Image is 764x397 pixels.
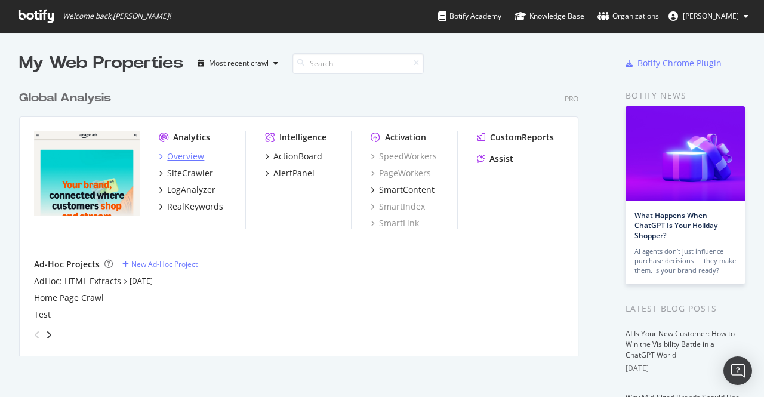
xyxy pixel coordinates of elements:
[34,292,104,304] a: Home Page Crawl
[34,309,51,321] a: Test
[634,247,736,275] div: AI agents don’t just influence purchase decisions — they make them. Is your brand ready?
[723,356,752,385] div: Open Intercom Messenger
[159,201,223,213] a: RealKeywords
[29,325,45,344] div: angle-left
[45,329,53,341] div: angle-right
[626,106,745,201] img: What Happens When ChatGPT Is Your Holiday Shopper?
[477,153,513,165] a: Assist
[159,184,215,196] a: LogAnalyzer
[193,54,283,73] button: Most recent crawl
[371,217,419,229] a: SmartLink
[477,131,554,143] a: CustomReports
[371,184,435,196] a: SmartContent
[371,150,437,162] a: SpeedWorkers
[637,57,722,69] div: Botify Chrome Plugin
[130,276,153,286] a: [DATE]
[626,89,745,102] div: Botify news
[597,10,659,22] div: Organizations
[19,51,183,75] div: My Web Properties
[167,184,215,196] div: LogAnalyzer
[167,150,204,162] div: Overview
[292,53,424,74] input: Search
[683,11,739,21] span: Austin Sarles
[63,11,171,21] span: Welcome back, [PERSON_NAME] !
[265,150,322,162] a: ActionBoard
[34,258,100,270] div: Ad-Hoc Projects
[209,60,269,67] div: Most recent crawl
[659,7,758,26] button: [PERSON_NAME]
[34,131,140,216] img: https://advertising.amazon.com
[385,131,426,143] div: Activation
[173,131,210,143] div: Analytics
[19,90,116,107] a: Global Analysis
[279,131,326,143] div: Intelligence
[19,90,111,107] div: Global Analysis
[265,167,315,179] a: AlertPanel
[371,167,431,179] a: PageWorkers
[19,75,588,356] div: grid
[565,94,578,104] div: Pro
[489,153,513,165] div: Assist
[634,210,717,241] a: What Happens When ChatGPT Is Your Holiday Shopper?
[159,167,213,179] a: SiteCrawler
[131,259,198,269] div: New Ad-Hoc Project
[626,328,735,360] a: AI Is Your New Customer: How to Win the Visibility Battle in a ChatGPT World
[379,184,435,196] div: SmartContent
[626,57,722,69] a: Botify Chrome Plugin
[273,150,322,162] div: ActionBoard
[438,10,501,22] div: Botify Academy
[626,363,745,374] div: [DATE]
[371,201,425,213] a: SmartIndex
[167,201,223,213] div: RealKeywords
[159,150,204,162] a: Overview
[34,275,121,287] a: AdHoc: HTML Extracts
[490,131,554,143] div: CustomReports
[273,167,315,179] div: AlertPanel
[122,259,198,269] a: New Ad-Hoc Project
[167,167,213,179] div: SiteCrawler
[626,302,745,315] div: Latest Blog Posts
[515,10,584,22] div: Knowledge Base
